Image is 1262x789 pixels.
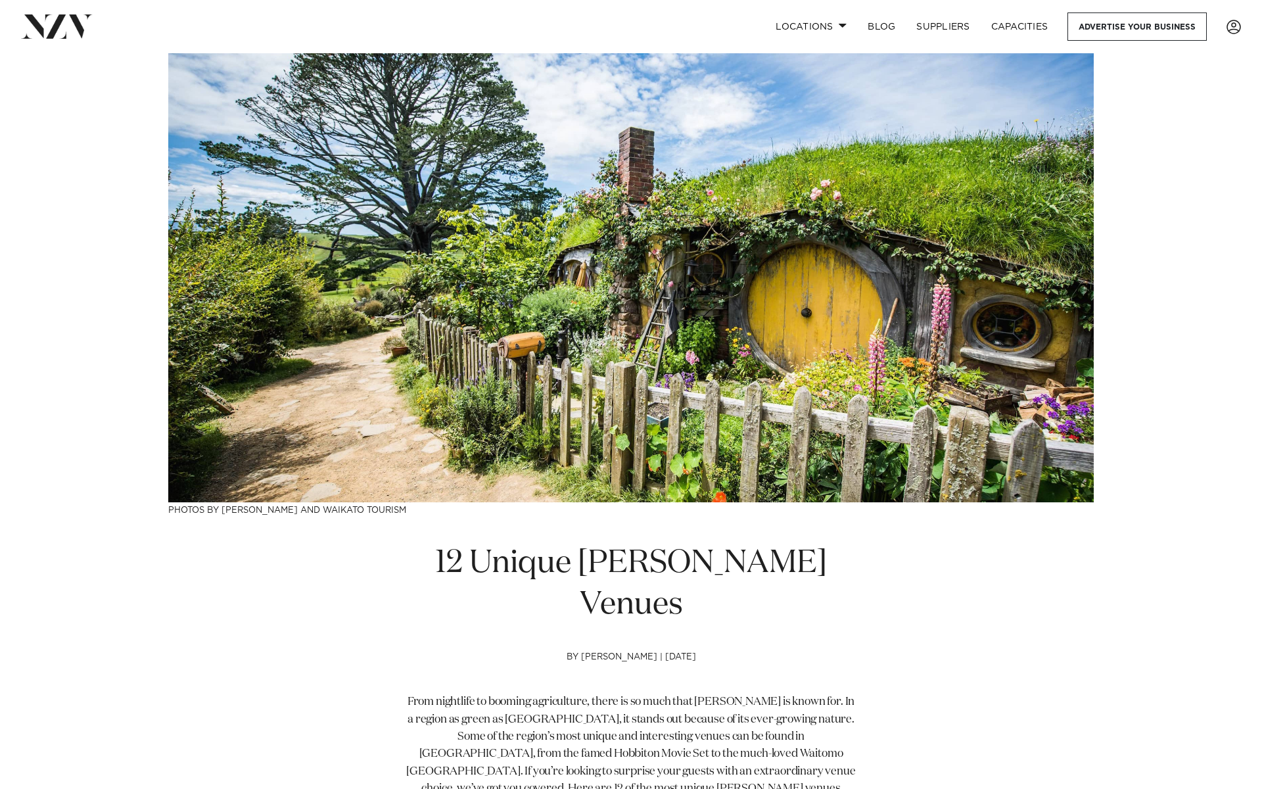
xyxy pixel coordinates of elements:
[168,502,1094,516] h3: Photos by [PERSON_NAME] and Waikato Tourism
[981,12,1059,41] a: Capacities
[168,53,1094,502] img: 12 Unique Hamilton Venues
[857,12,906,41] a: BLOG
[765,12,857,41] a: Locations
[406,652,856,694] h4: by [PERSON_NAME] | [DATE]
[406,543,856,626] h1: 12 Unique [PERSON_NAME] Venues
[1067,12,1207,41] a: Advertise your business
[21,14,93,38] img: nzv-logo.png
[906,12,980,41] a: SUPPLIERS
